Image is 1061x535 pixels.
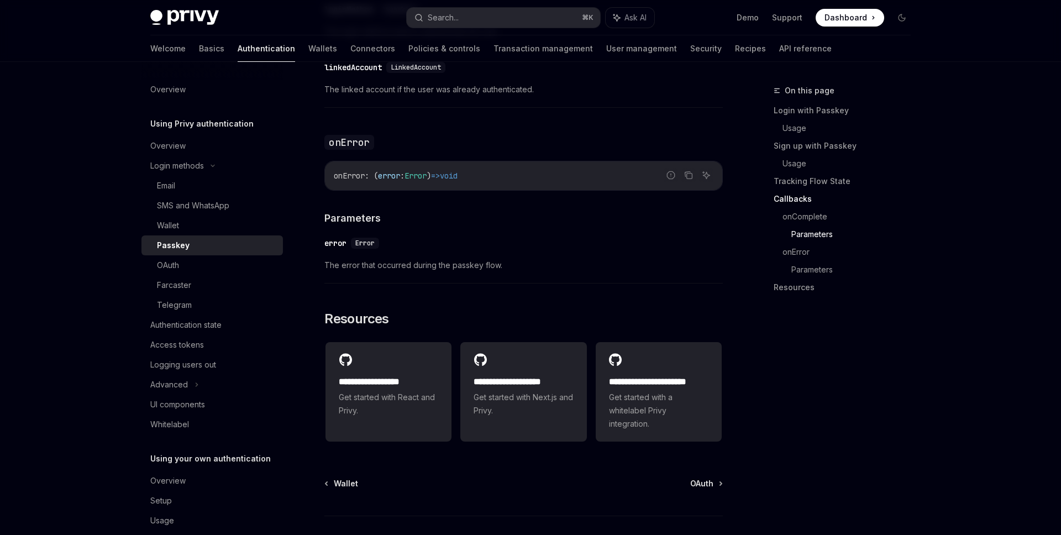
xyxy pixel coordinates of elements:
a: Support [772,12,802,23]
div: Whitelabel [150,418,189,431]
div: Overview [150,83,186,96]
a: Overview [141,80,283,99]
div: Authentication state [150,318,222,332]
button: Copy the contents from the code block [681,168,696,182]
a: Demo [737,12,759,23]
a: Telegram [141,295,283,315]
div: linkedAccount [324,62,382,73]
div: Access tokens [150,338,204,352]
span: Wallet [334,478,358,489]
span: LinkedAccount [391,63,441,72]
div: OAuth [157,259,179,272]
a: Email [141,176,283,196]
a: Resources [774,279,920,296]
div: Passkey [157,239,190,252]
span: ) [427,171,431,181]
span: Resources [324,310,389,328]
span: Ask AI [624,12,647,23]
span: The linked account if the user was already authenticated. [324,83,723,96]
a: Overview [141,471,283,491]
div: Telegram [157,298,192,312]
a: Overview [141,136,283,156]
div: Wallet [157,219,179,232]
img: dark logo [150,10,219,25]
span: void [440,171,458,181]
span: Error [355,239,375,248]
a: API reference [779,35,832,62]
span: Get started with Next.js and Privy. [474,391,573,417]
span: onError [334,171,365,181]
div: Overview [150,474,186,487]
div: UI components [150,398,205,411]
button: Search...⌘K [407,8,600,28]
h5: Using Privy authentication [150,117,254,130]
div: Email [157,179,175,192]
button: Report incorrect code [664,168,678,182]
div: Setup [150,494,172,507]
button: Toggle dark mode [893,9,911,27]
span: ⌘ K [582,13,593,22]
a: Wallet [325,478,358,489]
a: Sign up with Passkey [774,137,920,155]
a: Recipes [735,35,766,62]
span: Parameters [324,211,381,225]
a: Connectors [350,35,395,62]
div: SMS and WhatsApp [157,199,229,212]
a: Dashboard [816,9,884,27]
a: Setup [141,491,283,511]
span: On this page [785,84,834,97]
button: Ask AI [606,8,654,28]
h5: Using your own authentication [150,452,271,465]
a: UI components [141,395,283,415]
a: Tracking Flow State [774,172,920,190]
a: Transaction management [493,35,593,62]
code: onError [324,135,374,150]
span: error [378,171,400,181]
a: OAuth [141,255,283,275]
a: Whitelabel [141,415,283,434]
span: OAuth [690,478,713,489]
div: Advanced [150,378,188,391]
a: Access tokens [141,335,283,355]
a: OAuth [690,478,722,489]
span: : [400,171,405,181]
span: Dashboard [824,12,867,23]
span: Get started with a whitelabel Privy integration. [609,391,708,431]
span: : ( [365,171,378,181]
span: => [431,171,440,181]
a: Policies & controls [408,35,480,62]
a: Parameters [791,261,920,279]
a: onError [782,243,920,261]
a: Passkey [141,235,283,255]
div: Usage [150,514,174,527]
a: Farcaster [141,275,283,295]
span: Error [405,171,427,181]
div: Farcaster [157,279,191,292]
div: Login methods [150,159,204,172]
a: Authentication state [141,315,283,335]
a: Callbacks [774,190,920,208]
a: Login with Passkey [774,102,920,119]
a: Wallet [141,216,283,235]
a: Logging users out [141,355,283,375]
div: Search... [428,11,459,24]
button: Ask AI [699,168,713,182]
a: Usage [782,119,920,137]
div: Logging users out [150,358,216,371]
a: User management [606,35,677,62]
a: Wallets [308,35,337,62]
span: The error that occurred during the passkey flow. [324,259,723,272]
a: onComplete [782,208,920,225]
a: Basics [199,35,224,62]
a: Authentication [238,35,295,62]
span: Get started with React and Privy. [339,391,438,417]
a: SMS and WhatsApp [141,196,283,216]
a: Usage [782,155,920,172]
a: Usage [141,511,283,531]
div: Overview [150,139,186,153]
a: Security [690,35,722,62]
div: error [324,238,346,249]
a: Parameters [791,225,920,243]
a: Welcome [150,35,186,62]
